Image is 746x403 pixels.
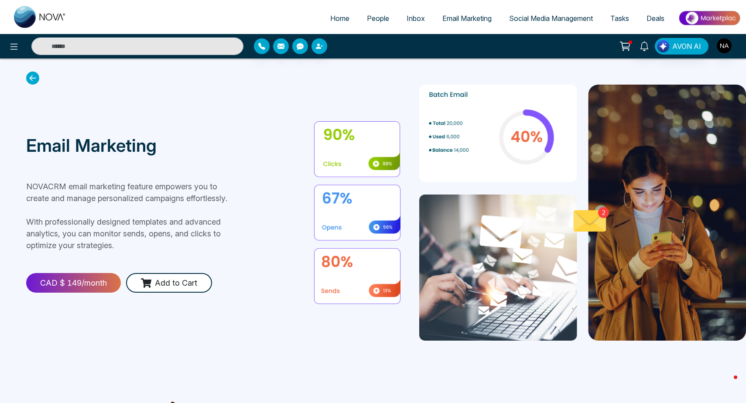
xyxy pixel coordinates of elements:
[442,14,492,23] span: Email Marketing
[26,181,228,251] p: NOVACRM email marketing feature empowers you to create and manage personalized campaigns effortle...
[126,273,212,293] button: Add to Cart
[602,10,638,27] a: Tasks
[655,38,708,55] button: AVON AI
[672,41,701,51] span: AVON AI
[314,85,746,341] img: file not found
[398,10,434,27] a: Inbox
[322,10,358,27] a: Home
[647,14,664,23] span: Deals
[358,10,398,27] a: People
[716,373,737,394] iframe: Intercom live chat
[407,14,425,23] span: Inbox
[26,273,121,293] div: CAD $ 149 /month
[638,10,673,27] a: Deals
[500,10,602,27] a: Social Media Management
[678,8,741,28] img: Market-place.gif
[330,14,349,23] span: Home
[717,38,732,53] img: User Avatar
[14,6,66,28] img: Nova CRM Logo
[509,14,593,23] span: Social Media Management
[657,40,669,52] img: Lead Flow
[610,14,629,23] span: Tasks
[434,10,500,27] a: Email Marketing
[26,133,314,159] p: Email Marketing
[367,14,389,23] span: People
